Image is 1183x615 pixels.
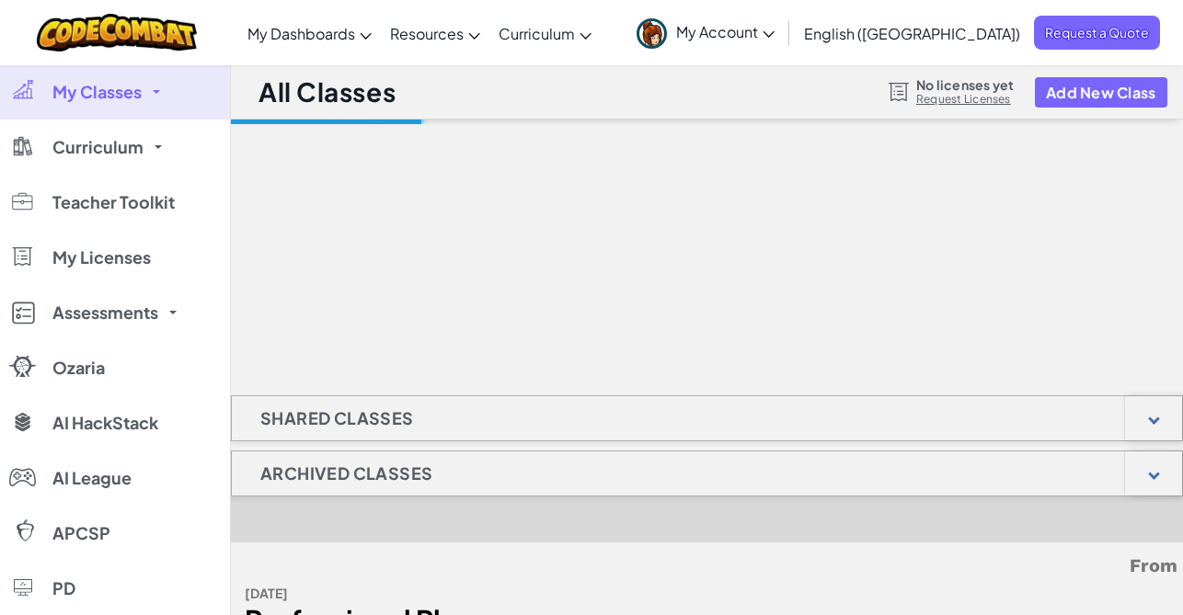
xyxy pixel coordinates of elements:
[627,4,784,62] a: My Account
[1034,16,1160,50] a: Request a Quote
[52,249,151,266] span: My Licenses
[52,84,142,100] span: My Classes
[637,18,667,49] img: avatar
[52,359,105,376] span: Ozaria
[52,415,158,431] span: AI HackStack
[232,450,461,496] h1: Archived Classes
[916,92,1014,107] a: Request Licenses
[52,470,132,486] span: AI League
[489,8,601,58] a: Curriculum
[1035,77,1167,108] button: Add New Class
[52,139,144,155] span: Curriculum
[795,8,1029,58] a: English ([GEOGRAPHIC_DATA])
[916,77,1014,92] span: No licenses yet
[52,194,175,211] span: Teacher Toolkit
[390,24,464,43] span: Resources
[804,24,1020,43] span: English ([GEOGRAPHIC_DATA])
[37,14,198,51] img: CodeCombat logo
[258,74,396,109] h1: All Classes
[381,8,489,58] a: Resources
[232,395,442,441] h1: Shared Classes
[499,24,575,43] span: Curriculum
[52,304,158,321] span: Assessments
[247,24,355,43] span: My Dashboards
[676,22,775,41] span: My Account
[238,8,381,58] a: My Dashboards
[245,580,755,607] div: [DATE]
